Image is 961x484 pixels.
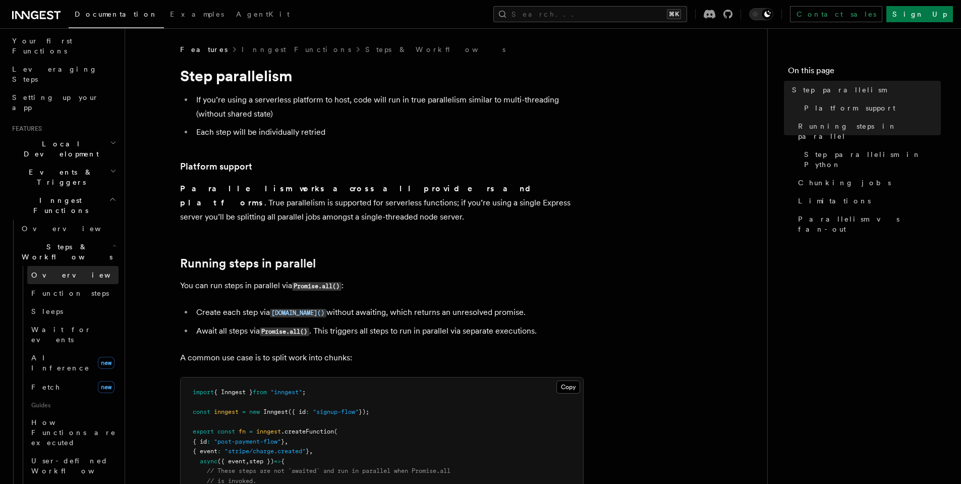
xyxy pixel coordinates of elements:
span: , [246,458,249,465]
a: Platform support [180,159,252,174]
span: Sleeps [31,307,63,315]
span: Inngest [263,408,288,415]
span: new [249,408,260,415]
a: How Functions are executed [27,413,119,452]
span: const [193,408,210,415]
code: Promise.all() [260,328,309,336]
span: step }) [249,458,274,465]
li: Await all steps via . This triggers all steps to run in parallel via separate executions. [193,324,584,339]
span: Leveraging Steps [12,65,97,83]
a: User-defined Workflows [27,452,119,480]
strong: Parallelism works across all providers and platforms [180,184,539,207]
span: How Functions are executed [31,418,116,447]
span: inngest [256,428,281,435]
span: Overview [31,271,135,279]
a: Inngest Functions [242,44,351,55]
p: A common use case is to split work into chunks: [180,351,584,365]
span: inngest [214,408,239,415]
span: Inngest Functions [8,195,109,216]
span: Chunking jobs [798,178,891,188]
a: Platform support [800,99,941,117]
button: Events & Triggers [8,163,119,191]
a: Fetchnew [27,377,119,397]
span: }); [359,408,369,415]
a: Wait for events [27,320,119,349]
span: { id [193,438,207,445]
span: "stripe/charge.created" [224,448,306,455]
span: "signup-flow" [313,408,359,415]
button: Toggle dark mode [749,8,773,20]
li: If you’re using a serverless platform to host, code will run in true parallelism similar to multi... [193,93,584,121]
span: Overview [22,225,126,233]
span: { [281,458,285,465]
span: = [249,428,253,435]
span: import [193,389,214,396]
span: AI Inference [31,354,90,372]
p: You can run steps in parallel via : [180,279,584,293]
span: Limitations [798,196,871,206]
span: "post-payment-flow" [214,438,281,445]
a: Sleeps [27,302,119,320]
a: Limitations [794,192,941,210]
span: Parallelism vs fan-out [798,214,941,234]
span: => [274,458,281,465]
a: AI Inferencenew [27,349,119,377]
button: Search...⌘K [493,6,687,22]
a: Function steps [27,284,119,302]
span: , [309,448,313,455]
a: Overview [18,220,119,238]
button: Inngest Functions [8,191,119,220]
span: User-defined Workflows [31,457,122,475]
span: .createFunction [281,428,334,435]
button: Local Development [8,135,119,163]
span: ({ event [217,458,246,465]
span: Fetch [31,383,61,391]
h1: Step parallelism [180,67,584,85]
a: Setting up your app [8,88,119,117]
a: Contact sales [790,6,882,22]
span: ( [334,428,337,435]
span: { event [193,448,217,455]
kbd: ⌘K [667,9,681,19]
span: : [306,408,309,415]
a: Leveraging Steps [8,60,119,88]
span: const [217,428,235,435]
span: = [242,408,246,415]
span: Features [8,125,42,133]
span: Wait for events [31,326,91,344]
span: // These steps are not `awaited` and run in parallel when Promise.all [207,467,450,474]
span: Function steps [31,289,109,297]
span: Local Development [8,139,110,159]
span: "inngest" [270,389,302,396]
span: from [253,389,267,396]
span: Step parallelism in Python [804,149,941,170]
span: fn [239,428,246,435]
span: Your first Functions [12,37,72,55]
span: Platform support [804,103,895,113]
span: ; [302,389,306,396]
span: export [193,428,214,435]
span: , [285,438,288,445]
span: Step parallelism [792,85,886,95]
span: new [98,357,115,369]
span: { Inngest } [214,389,253,396]
span: } [306,448,309,455]
button: Steps & Workflows [18,238,119,266]
a: AgentKit [230,3,296,27]
span: : [217,448,221,455]
span: new [98,381,115,393]
span: Documentation [75,10,158,18]
span: Running steps in parallel [798,121,941,141]
a: Overview [27,266,119,284]
span: Examples [170,10,224,18]
span: Events & Triggers [8,167,110,187]
a: Step parallelism [788,81,941,99]
a: Running steps in parallel [794,117,941,145]
code: Promise.all() [292,282,342,291]
span: Features [180,44,228,55]
span: Guides [27,397,119,413]
span: Steps & Workflows [18,242,112,262]
a: Documentation [69,3,164,28]
a: Steps & Workflows [365,44,505,55]
span: : [207,438,210,445]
